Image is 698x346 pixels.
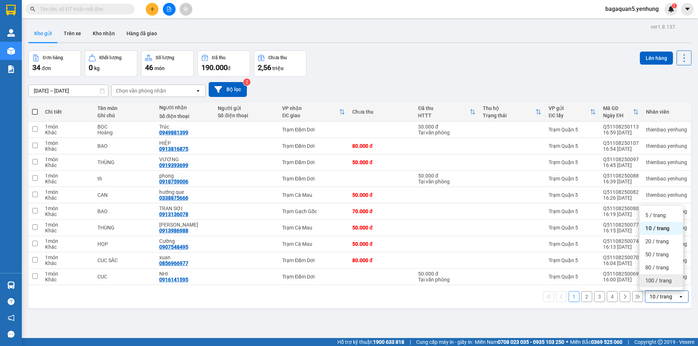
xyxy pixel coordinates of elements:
[146,3,159,16] button: plus
[416,338,473,346] span: Cung cấp máy in - giấy in:
[278,102,349,122] th: Toggle SortBy
[97,225,152,231] div: THÙNG
[8,314,15,321] span: notification
[352,143,411,149] div: 80.000 đ
[646,192,687,198] div: thienbao.yenhung
[97,241,152,247] div: HỌP
[97,159,152,165] div: THÙNG
[159,260,188,266] div: 0856966977
[603,105,633,111] div: Mã GD
[45,146,90,152] div: Khác
[282,113,339,118] div: ĐC giao
[549,192,596,198] div: Trạm Quận 5
[646,109,687,115] div: Nhân viên
[282,159,345,165] div: Trạm Đầm Dơi
[45,173,90,179] div: 1 món
[603,277,639,282] div: 16:00 [DATE]
[228,65,230,71] span: đ
[209,82,247,97] button: Bộ lọc
[646,176,687,182] div: thienbao.yenhung
[159,195,188,201] div: 0338875666
[591,339,622,345] strong: 0369 525 060
[603,238,639,244] div: Q51108250074
[498,339,564,345] strong: 0708 023 035 - 0935 103 250
[352,192,411,198] div: 50.000 đ
[45,222,90,228] div: 1 món
[645,251,669,258] span: 50 / trang
[97,105,152,111] div: Tên món
[646,127,687,133] div: thienbao.yenhung
[581,291,592,302] button: 2
[159,228,188,233] div: 0913986988
[7,281,15,289] img: warehouse-icon
[159,179,188,184] div: 0918759006
[569,291,579,302] button: 1
[121,25,163,42] button: Hàng đã giao
[282,225,345,231] div: Trạm Cà Mau
[668,6,674,12] img: icon-new-feature
[45,255,90,260] div: 1 món
[352,159,411,165] div: 50.000 đ
[282,241,345,247] div: Trạm Cà Mau
[167,7,172,12] span: file-add
[549,274,596,280] div: Trạm Quận 5
[673,3,675,8] span: 1
[282,208,345,214] div: Trạm Gạch Gốc
[159,105,210,110] div: Người nhận
[599,4,665,13] span: bagaquan5.yenhung
[8,331,15,338] span: message
[42,65,51,71] span: đơn
[645,212,666,219] span: 5 / trang
[201,63,228,72] span: 190.000
[282,143,345,149] div: Trạm Đầm Dơi
[218,105,275,111] div: Người gửi
[6,5,16,16] img: logo-vxr
[45,109,90,115] div: Chi tiết
[603,228,639,233] div: 16:15 [DATE]
[352,225,411,231] div: 50.000 đ
[282,127,345,133] div: Trạm Đầm Dơi
[418,130,475,135] div: Tại văn phòng
[603,195,639,201] div: 16:26 [DATE]
[549,127,596,133] div: Trạm Quận 5
[645,225,670,232] span: 10 / trang
[603,146,639,152] div: 16:54 [DATE]
[243,78,250,86] sup: 2
[97,113,152,118] div: Ghi chú
[639,206,683,290] ul: Menu
[549,225,596,231] div: Trạm Quận 5
[159,238,210,244] div: Cường
[159,244,188,250] div: 0907548495
[651,23,675,31] div: ver 1.8.137
[418,173,475,179] div: 50.000 đ
[352,241,411,247] div: 50.000 đ
[603,260,639,266] div: 16:04 [DATE]
[89,63,93,72] span: 0
[549,176,596,182] div: Trạm Quận 5
[650,293,672,300] div: 10 / trang
[254,50,306,77] button: Chưa thu2,56 triệu
[646,143,687,149] div: thienbao.yenhung
[603,113,633,118] div: Ngày ĐH
[87,25,121,42] button: Kho nhận
[603,271,639,277] div: Q51108250069
[282,105,339,111] div: VP nhận
[159,130,188,135] div: 0949881399
[7,29,15,37] img: warehouse-icon
[159,277,188,282] div: 0916141595
[594,291,605,302] button: 3
[603,189,639,195] div: Q51108250082
[483,113,535,118] div: Trạng thái
[159,255,210,260] div: xuan
[545,102,599,122] th: Toggle SortBy
[282,176,345,182] div: Trạm Đầm Dơi
[45,228,90,233] div: Khác
[479,102,545,122] th: Toggle SortBy
[159,124,210,130] div: Trúc
[607,291,618,302] button: 4
[183,7,188,12] span: aim
[163,3,176,16] button: file-add
[45,162,90,168] div: Khác
[645,238,669,245] span: 20 / trang
[603,244,639,250] div: 16:13 [DATE]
